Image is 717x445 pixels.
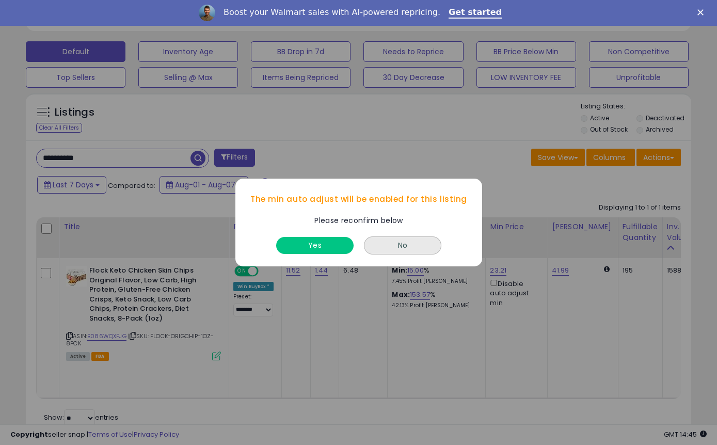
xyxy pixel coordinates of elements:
[224,7,440,18] div: Boost your Walmart sales with AI-powered repricing.
[235,184,482,215] div: The min auto adjust will be enabled for this listing
[309,215,408,226] div: Please reconfirm below
[697,9,708,15] div: Close
[276,237,354,254] button: Yes
[449,7,502,19] a: Get started
[364,236,441,255] button: No
[199,5,215,21] img: Profile image for Adrian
